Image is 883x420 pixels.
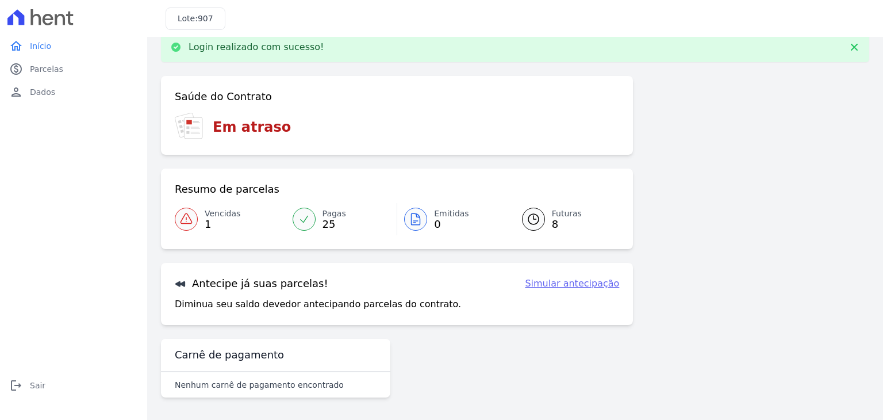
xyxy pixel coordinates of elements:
[175,182,279,196] h3: Resumo de parcelas
[175,348,284,362] h3: Carnê de pagamento
[5,58,143,81] a: paidParcelas
[205,220,240,229] span: 1
[198,14,213,23] span: 907
[9,39,23,53] i: home
[175,297,461,311] p: Diminua seu saldo devedor antecipando parcelas do contrato.
[30,40,51,52] span: Início
[434,220,469,229] span: 0
[434,208,469,220] span: Emitidas
[397,203,508,235] a: Emitidas 0
[213,117,291,138] h3: Em atraso
[323,208,346,220] span: Pagas
[175,203,286,235] a: Vencidas 1
[30,86,55,98] span: Dados
[525,277,619,291] a: Simular antecipação
[30,63,63,75] span: Parcelas
[552,220,582,229] span: 8
[175,379,344,391] p: Nenhum carnê de pagamento encontrado
[9,85,23,99] i: person
[9,379,23,392] i: logout
[205,208,240,220] span: Vencidas
[5,81,143,104] a: personDados
[175,90,272,104] h3: Saúde do Contrato
[189,41,324,53] p: Login realizado com sucesso!
[30,380,45,391] span: Sair
[178,13,213,25] h3: Lote:
[323,220,346,229] span: 25
[5,35,143,58] a: homeInício
[9,62,23,76] i: paid
[175,277,328,291] h3: Antecipe já suas parcelas!
[5,374,143,397] a: logoutSair
[552,208,582,220] span: Futuras
[286,203,397,235] a: Pagas 25
[508,203,620,235] a: Futuras 8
